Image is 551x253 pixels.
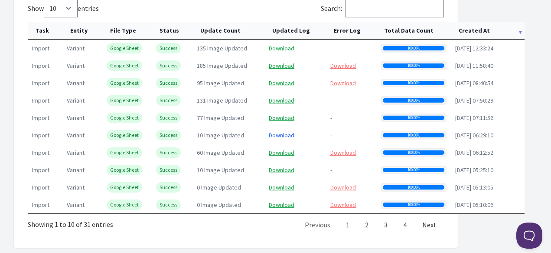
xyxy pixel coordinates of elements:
a: Download [330,79,356,87]
span: Google Sheet [107,147,142,158]
a: Previous [305,220,330,229]
th: Total Data Count [376,22,451,40]
a: Download [269,97,294,104]
td: import [28,74,62,92]
td: import [28,40,62,57]
span: - [330,131,332,139]
a: 2 [365,220,368,229]
a: Download [269,131,294,139]
span: Google Sheet [107,130,142,140]
a: 3 [384,220,388,229]
span: Success [156,95,181,106]
div: Showing 1 to 10 of 31 entries [28,214,113,230]
td: import [28,196,62,213]
td: variant [62,40,102,57]
span: 135 Image Updated [197,44,247,52]
a: Download [330,149,356,156]
div: 100.00% [383,133,444,137]
span: - [330,97,332,104]
span: Google Sheet [107,182,142,193]
td: import [28,57,62,74]
a: 1 [346,220,349,229]
a: 4 [403,220,407,229]
span: Success [156,147,181,158]
span: Google Sheet [107,200,142,210]
div: 100.00% [383,116,444,120]
label: Search: [321,4,444,13]
a: Download [269,44,294,52]
span: Success [156,165,181,175]
span: 131 Image Updated [197,97,247,104]
td: import [28,144,62,161]
span: 0 Image Updated [197,183,241,191]
td: variant [62,92,102,109]
span: Success [156,113,181,123]
td: [DATE] 05:13:05 [451,179,525,196]
td: [DATE] 06:12:52 [451,144,525,161]
td: [DATE] 05:10:06 [451,196,525,213]
th: Update Count [192,22,264,40]
th: File Type [102,22,152,40]
span: 95 Image Updated [197,79,244,87]
a: Download [330,62,356,70]
td: variant [62,126,102,144]
td: [DATE] 07:11:56 [451,109,525,126]
td: [DATE] 07:50:29 [451,92,525,109]
td: [DATE] 11:58:40 [451,57,525,74]
div: 100.00% [383,150,444,155]
div: 100.00% [383,168,444,172]
div: 100.00% [383,98,444,103]
div: 100.00% [383,185,444,190]
span: Success [156,78,181,88]
span: 10 Image Updated [197,166,244,174]
span: 185 Image Updated [197,62,247,70]
span: Google Sheet [107,165,142,175]
th: Entity [62,22,102,40]
span: Success [156,130,181,140]
div: 100.00% [383,63,444,68]
a: Download [269,149,294,156]
td: import [28,92,62,109]
span: - [330,166,332,174]
td: variant [62,109,102,126]
a: Download [269,62,294,70]
th: Updated Log [264,22,326,40]
td: variant [62,74,102,92]
span: Google Sheet [107,95,142,106]
div: 100.00% [383,81,444,85]
span: Google Sheet [107,60,142,71]
a: Download [269,183,294,191]
a: Download [269,79,294,87]
div: 100.00% [383,203,444,207]
span: Success [156,43,181,53]
td: import [28,126,62,144]
span: Success [156,60,181,71]
span: Google Sheet [107,43,142,53]
div: 100.00% [383,46,444,50]
td: variant [62,161,102,179]
th: Task [28,22,62,40]
span: 10 Image Updated [197,131,244,139]
td: variant [62,179,102,196]
a: Download [330,183,356,191]
td: [DATE] 12:33:24 [451,40,525,57]
td: import [28,179,62,196]
span: 60 Image Updated [197,149,244,156]
td: [DATE] 05:25:10 [451,161,525,179]
a: Download [330,201,356,209]
span: 77 Image Updated [197,114,244,122]
td: variant [62,144,102,161]
a: Download [269,114,294,122]
span: Success [156,182,181,193]
th: Error Log [326,22,376,40]
td: variant [62,196,102,213]
span: Google Sheet [107,113,142,123]
span: 0 Image Updated [197,201,241,209]
a: Next [422,220,437,229]
span: - [330,114,332,122]
td: [DATE] 06:29:10 [451,126,525,144]
th: Created At: activate to sort column ascending [451,22,525,40]
span: Google Sheet [107,78,142,88]
td: variant [62,57,102,74]
iframe: Toggle Customer Support [516,223,542,249]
